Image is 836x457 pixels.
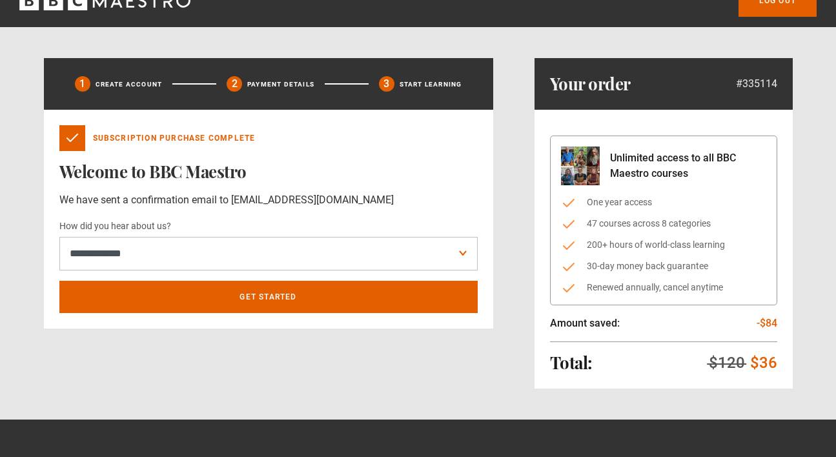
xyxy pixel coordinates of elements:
[75,76,90,92] div: 1
[550,352,593,373] h2: Total:
[400,79,462,89] p: Start learning
[59,192,478,208] p: We have sent a confirmation email to [EMAIL_ADDRESS][DOMAIN_NAME]
[247,79,314,89] p: Payment details
[561,281,766,294] li: Renewed annually, cancel anytime
[757,316,777,331] p: -$84
[93,132,256,144] p: Subscription Purchase Complete
[736,76,777,92] p: #335114
[750,352,777,373] p: $36
[550,316,620,331] p: Amount saved:
[561,238,766,252] li: 200+ hours of world-class learning
[561,259,766,273] li: 30-day money back guarantee
[227,76,242,92] div: 2
[550,74,631,94] h1: Your order
[561,217,766,230] li: 47 courses across 8 categories
[59,219,171,234] label: How did you hear about us?
[379,76,394,92] div: 3
[561,196,766,209] li: One year access
[610,150,766,181] p: Unlimited access to all BBC Maestro courses
[709,352,745,373] p: $120
[59,281,478,313] a: Get Started
[59,161,478,182] h1: Welcome to BBC Maestro
[96,79,163,89] p: Create Account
